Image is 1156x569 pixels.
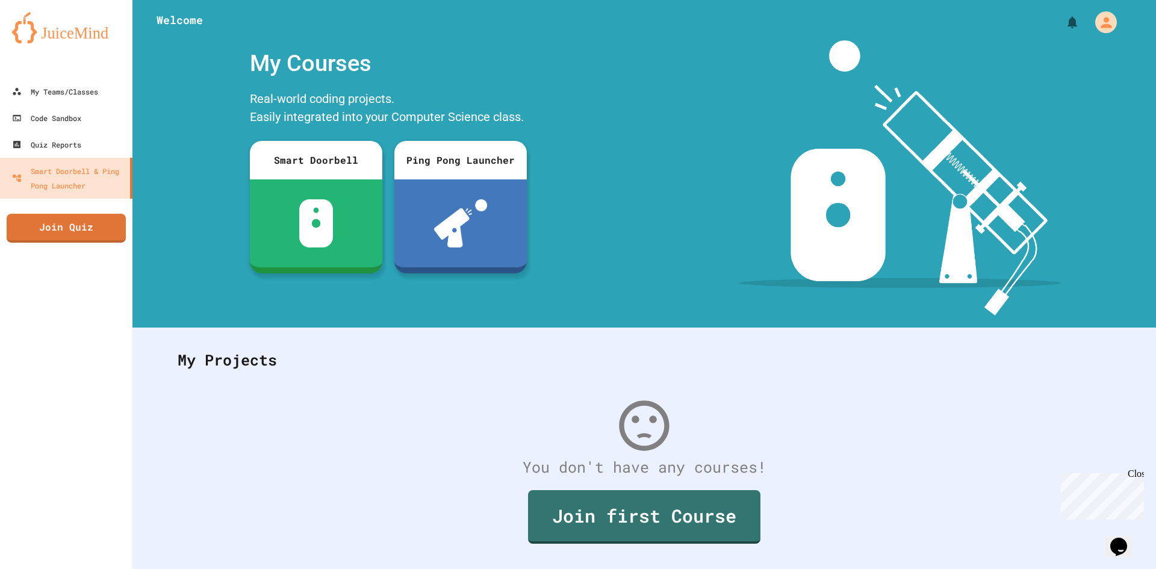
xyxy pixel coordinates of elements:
div: Ping Pong Launcher [394,141,527,179]
div: You don't have any courses! [166,456,1123,479]
div: Real-world coding projects. Easily integrated into your Computer Science class. [244,87,533,132]
div: My Courses [244,40,533,87]
div: Chat with us now!Close [5,5,83,76]
a: Join Quiz [7,214,126,243]
img: logo-orange.svg [12,12,120,43]
div: My Notifications [1043,12,1083,33]
img: sdb-white.svg [299,199,334,247]
div: My Teams/Classes [12,84,98,99]
a: Join first Course [528,490,760,544]
div: Code Sandbox [12,111,81,125]
div: My Account [1083,8,1120,36]
iframe: chat widget [1056,468,1144,520]
img: banner-image-my-projects.png [739,40,1061,316]
div: Smart Doorbell & Ping Pong Launcher [12,164,125,193]
div: Smart Doorbell [250,141,382,179]
img: ppl-with-ball.png [434,199,488,247]
div: My Projects [166,337,1123,384]
iframe: chat widget [1105,521,1144,557]
div: Quiz Reports [12,137,81,152]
